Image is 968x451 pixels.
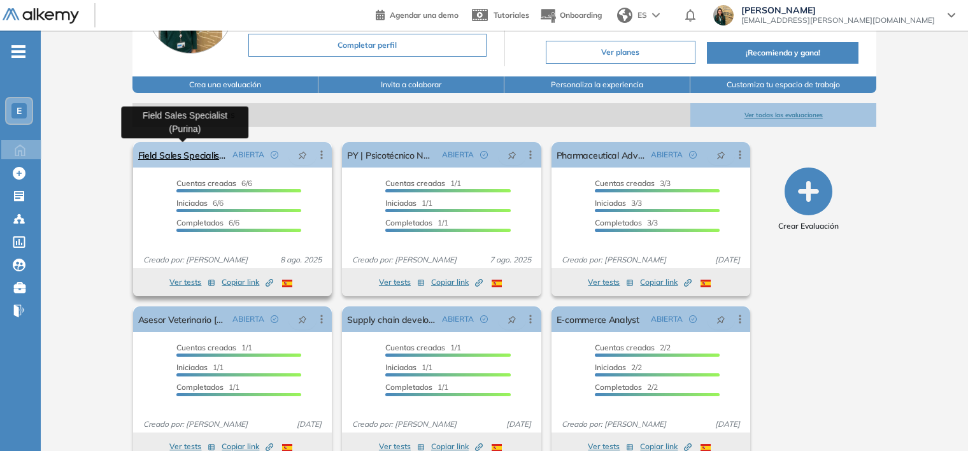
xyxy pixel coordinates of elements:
[385,218,432,227] span: Completados
[557,254,671,266] span: Creado por: [PERSON_NAME]
[560,10,602,20] span: Onboarding
[431,276,483,288] span: Copiar link
[390,10,459,20] span: Agendar una demo
[689,315,697,323] span: check-circle
[617,8,632,23] img: world
[557,142,646,168] a: Pharmaceutical Advisor
[442,149,474,161] span: ABIERTA
[176,198,224,208] span: 6/6
[651,149,683,161] span: ABIERTA
[385,382,432,392] span: Completados
[176,362,224,372] span: 1/1
[690,103,876,127] button: Ver todas las evaluaciones
[690,76,876,93] button: Customiza tu espacio de trabajo
[557,306,639,332] a: E-commerce Analyst
[385,178,461,188] span: 1/1
[176,178,252,188] span: 6/6
[169,275,215,290] button: Ver tests
[480,151,488,159] span: check-circle
[494,10,529,20] span: Tutoriales
[431,275,483,290] button: Copiar link
[385,382,448,392] span: 1/1
[385,362,416,372] span: Iniciadas
[176,343,236,352] span: Cuentas creadas
[716,314,725,324] span: pushpin
[176,178,236,188] span: Cuentas creadas
[498,145,526,165] button: pushpin
[595,218,658,227] span: 3/3
[640,276,692,288] span: Copiar link
[385,178,445,188] span: Cuentas creadas
[508,150,516,160] span: pushpin
[595,362,642,372] span: 2/2
[298,314,307,324] span: pushpin
[385,343,445,352] span: Cuentas creadas
[288,309,317,329] button: pushpin
[595,343,655,352] span: Cuentas creadas
[176,362,208,372] span: Iniciadas
[557,419,671,430] span: Creado por: [PERSON_NAME]
[176,382,239,392] span: 1/1
[271,315,278,323] span: check-circle
[385,343,461,352] span: 1/1
[504,76,690,93] button: Personaliza la experiencia
[442,313,474,325] span: ABIERTA
[376,6,459,22] a: Agendar una demo
[347,306,437,332] a: Supply chain development Analyst
[298,150,307,160] span: pushpin
[546,41,695,64] button: Ver planes
[492,280,502,287] img: ESP
[11,50,25,53] i: -
[222,275,273,290] button: Copiar link
[595,198,642,208] span: 3/3
[176,382,224,392] span: Completados
[138,306,228,332] a: Asesor Veterinario [GEOGRAPHIC_DATA]
[498,309,526,329] button: pushpin
[710,254,745,266] span: [DATE]
[778,168,839,232] button: Crear Evaluación
[385,362,432,372] span: 1/1
[689,151,697,159] span: check-circle
[176,218,239,227] span: 6/6
[385,198,432,208] span: 1/1
[176,343,252,352] span: 1/1
[707,145,735,165] button: pushpin
[248,34,487,57] button: Completar perfil
[508,314,516,324] span: pushpin
[595,178,671,188] span: 3/3
[347,254,462,266] span: Creado por: [PERSON_NAME]
[347,142,437,168] a: PY | Psicotécnico NO Comercial
[595,198,626,208] span: Iniciadas
[347,419,462,430] span: Creado por: [PERSON_NAME]
[132,76,318,93] button: Crea una evaluación
[741,15,935,25] span: [EMAIL_ADDRESS][PERSON_NAME][DOMAIN_NAME]
[588,275,634,290] button: Ver tests
[271,151,278,159] span: check-circle
[741,5,935,15] span: [PERSON_NAME]
[138,254,253,266] span: Creado por: [PERSON_NAME]
[3,8,79,24] img: Logo
[595,343,671,352] span: 2/2
[17,106,22,116] span: E
[138,419,253,430] span: Creado por: [PERSON_NAME]
[275,254,327,266] span: 8 ago. 2025
[132,103,690,127] span: Evaluaciones abiertas
[138,142,228,168] a: Field Sales Specialist (Purina)
[640,275,692,290] button: Copiar link
[904,390,968,451] iframe: Chat Widget
[637,10,647,21] span: ES
[539,2,602,29] button: Onboarding
[176,198,208,208] span: Iniciadas
[651,313,683,325] span: ABIERTA
[595,218,642,227] span: Completados
[379,275,425,290] button: Ver tests
[485,254,536,266] span: 7 ago. 2025
[282,280,292,287] img: ESP
[232,313,264,325] span: ABIERTA
[707,42,859,64] button: ¡Recomienda y gana!
[778,220,839,232] span: Crear Evaluación
[595,382,658,392] span: 2/2
[292,419,327,430] span: [DATE]
[480,315,488,323] span: check-circle
[288,145,317,165] button: pushpin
